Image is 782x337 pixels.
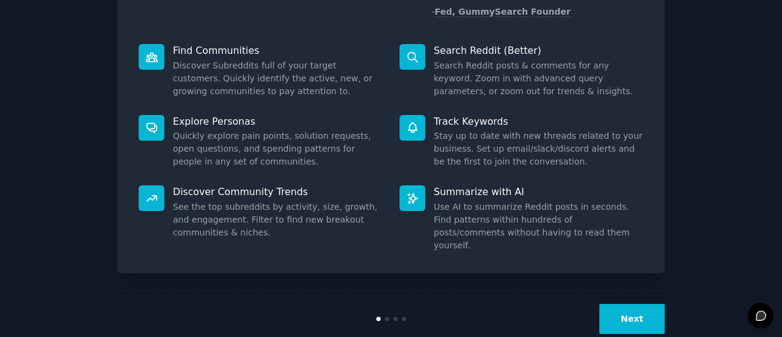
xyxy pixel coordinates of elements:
p: Summarize with AI [434,185,643,198]
button: Next [599,304,665,334]
p: Discover Community Trends [173,185,382,198]
p: Explore Personas [173,115,382,128]
dd: Stay up to date with new threads related to your business. Set up email/slack/discord alerts and ... [434,130,643,168]
dd: Quickly explore pain points, solution requests, open questions, and spending patterns for people ... [173,130,382,168]
dd: See the top subreddits by activity, size, growth, and engagement. Filter to find new breakout com... [173,201,382,239]
dd: Use AI to summarize Reddit posts in seconds. Find patterns within hundreds of posts/comments with... [434,201,643,252]
p: Track Keywords [434,115,643,128]
dd: Search Reddit posts & comments for any keyword. Zoom in with advanced query parameters, or zoom o... [434,59,643,98]
p: Find Communities [173,44,382,57]
dd: Discover Subreddits full of your target customers. Quickly identify the active, new, or growing c... [173,59,382,98]
p: Search Reddit (Better) [434,44,643,57]
a: Fed, GummySearch Founder [434,7,571,17]
div: - [431,6,571,18]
